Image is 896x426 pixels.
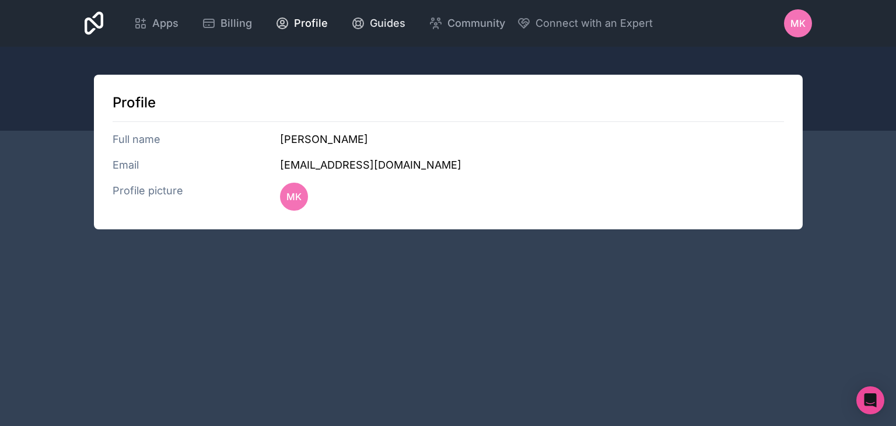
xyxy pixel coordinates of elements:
h3: [EMAIL_ADDRESS][DOMAIN_NAME] [280,157,783,173]
span: Connect with an Expert [535,15,653,32]
h3: Profile picture [113,183,281,211]
span: Profile [294,15,328,32]
a: Profile [266,11,337,36]
h3: Email [113,157,281,173]
div: Open Intercom Messenger [856,386,884,414]
a: Billing [192,11,261,36]
h3: Full name [113,131,281,148]
span: MK [286,190,302,204]
span: MK [790,16,806,30]
span: Billing [220,15,252,32]
span: Apps [152,15,178,32]
span: Community [447,15,505,32]
a: Apps [124,11,188,36]
span: Guides [370,15,405,32]
h1: Profile [113,93,784,112]
h3: [PERSON_NAME] [280,131,783,148]
a: Community [419,11,514,36]
button: Connect with an Expert [517,15,653,32]
a: Guides [342,11,415,36]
